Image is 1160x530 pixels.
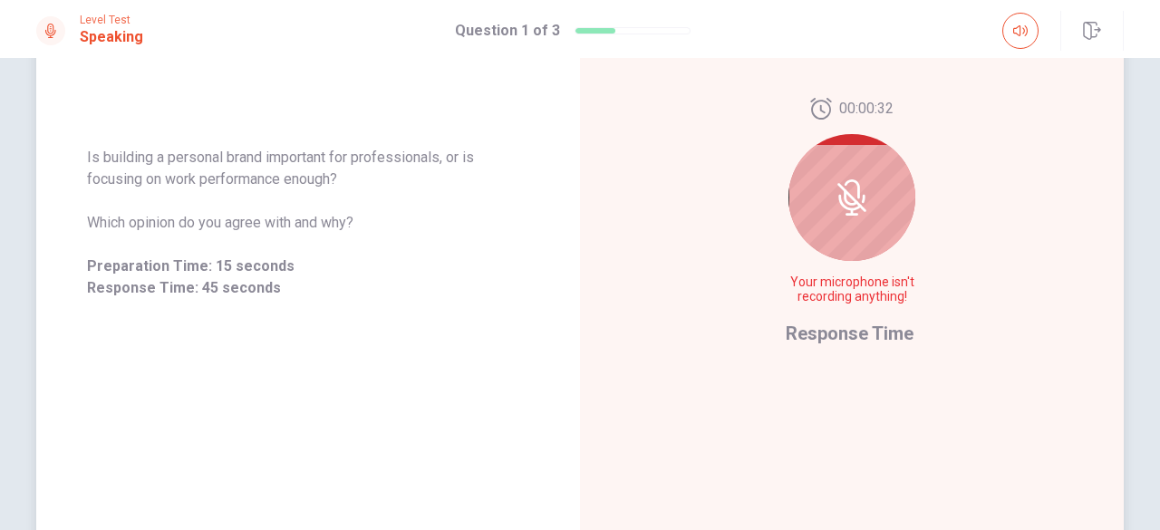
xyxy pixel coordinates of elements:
h1: Question 1 of 3 [455,20,560,42]
h1: Speaking [80,26,143,48]
span: Is building a personal brand important for professionals, or is focusing on work performance enough? [87,147,529,190]
span: Response Time [786,323,913,344]
span: Preparation Time: 15 seconds [87,255,529,277]
span: Which opinion do you agree with and why? [87,212,529,234]
span: 00:00:32 [839,98,894,120]
span: Your microphone isn't recording anything! [786,275,918,304]
span: Response Time: 45 seconds [87,277,529,299]
span: Level Test [80,14,143,26]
